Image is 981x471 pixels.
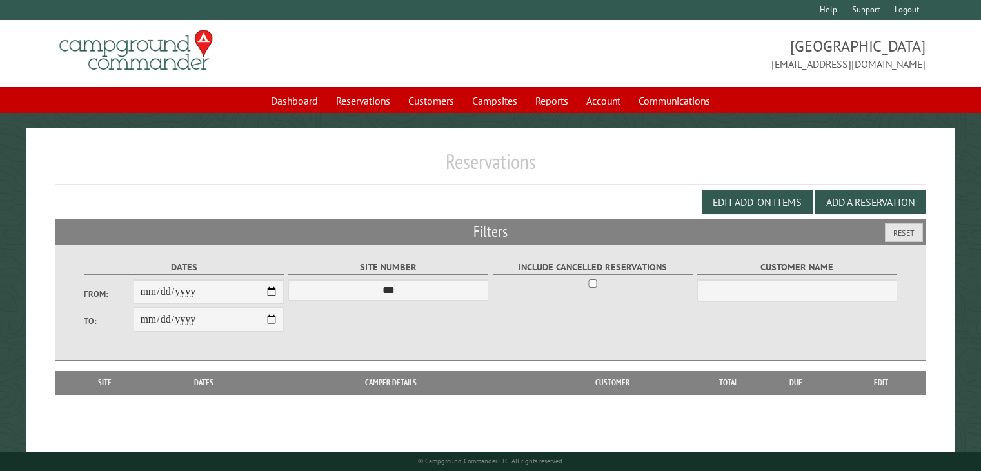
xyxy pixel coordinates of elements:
label: Site Number [288,260,489,275]
h2: Filters [55,219,926,244]
span: [GEOGRAPHIC_DATA] [EMAIL_ADDRESS][DOMAIN_NAME] [491,35,926,72]
a: Customers [401,88,462,113]
small: © Campground Commander LLC. All rights reserved. [418,457,564,465]
a: Communications [631,88,718,113]
th: Site [62,371,148,394]
th: Due [755,371,837,394]
button: Edit Add-on Items [702,190,813,214]
a: Reports [528,88,576,113]
th: Edit [837,371,926,394]
a: Account [579,88,628,113]
a: Dashboard [263,88,326,113]
th: Customer [522,371,703,394]
label: Include Cancelled Reservations [493,260,693,275]
a: Campsites [464,88,525,113]
button: Reset [885,223,923,242]
th: Total [703,371,755,394]
th: Dates [148,371,260,394]
label: Customer Name [697,260,898,275]
a: Reservations [328,88,398,113]
img: Campground Commander [55,25,217,75]
label: From: [84,288,134,300]
h1: Reservations [55,149,926,185]
label: To: [84,315,134,327]
th: Camper Details [260,371,522,394]
label: Dates [84,260,284,275]
button: Add a Reservation [815,190,926,214]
